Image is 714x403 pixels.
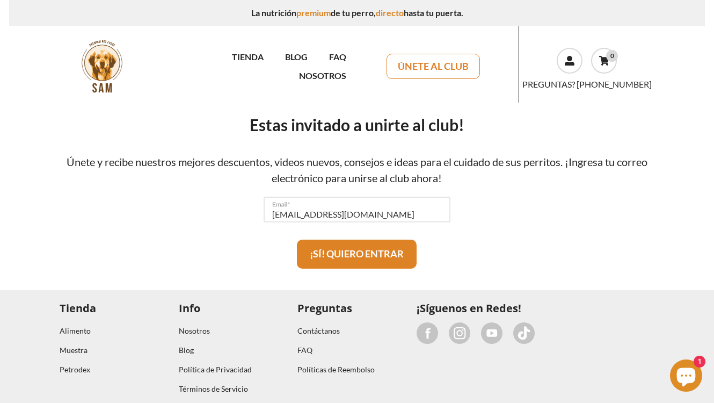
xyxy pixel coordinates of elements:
[318,47,357,66] a: FAQ
[179,327,210,336] a: Nosotros
[288,66,357,85] a: NOSOTROS
[274,47,318,66] a: BLOG
[75,39,130,94] img: sam.png
[387,54,480,80] a: ÚNETE AL CLUB
[264,197,450,222] input: Email
[376,8,404,18] span: directo
[296,8,331,18] span: premium
[179,385,248,394] a: Términos de Servicio
[513,322,535,344] a: Social Link
[297,346,312,355] a: FAQ
[591,48,617,74] a: 0
[67,155,647,184] span: Únete y recibe nuestros mejores descuentos, videos nuevos, consejos e ideas para el cuidado de su...
[60,346,88,355] a: Muestra
[522,79,652,89] a: PREGUNTAS? [PHONE_NUMBER]
[221,47,274,66] a: TIENDA
[60,301,162,316] p: Tienda
[60,327,91,336] a: Alimento
[60,365,90,375] a: Petrodex
[297,301,399,316] p: Preguntas
[449,322,470,344] a: Social Link
[481,322,502,344] a: Social Link
[250,115,464,134] span: Estas invitado a unirte al club!
[667,359,705,394] inbox-online-store-chat: Chat de la tienda online Shopify
[179,346,194,355] a: Blog
[179,365,252,375] a: Política de Privacidad
[297,365,375,375] a: Políticas de Reembolso
[297,327,340,336] a: Contáctanos
[606,50,618,62] div: 0
[18,4,696,21] p: La nutrición de tu perro, hasta tu puerta.
[179,301,281,316] p: Info
[417,301,654,316] p: ¡Síguenos en Redes!
[417,322,438,344] a: Social Link
[297,240,417,269] button: ¡SÍ! QUIERO ENTRAR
